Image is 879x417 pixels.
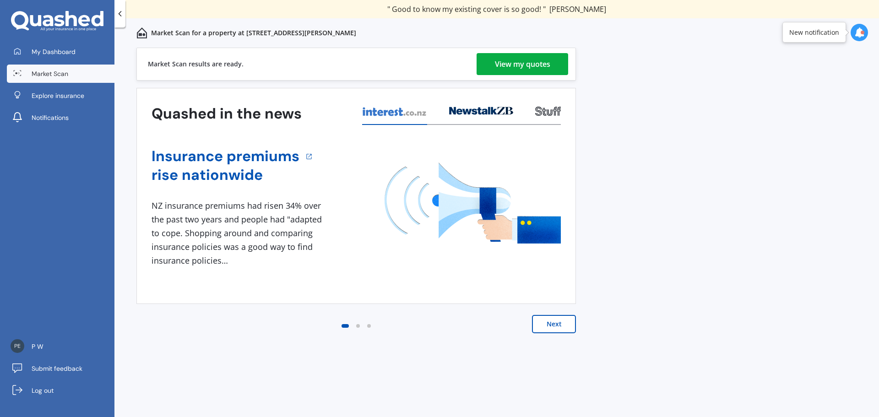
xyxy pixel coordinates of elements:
span: Notifications [32,113,69,122]
div: View my quotes [495,53,550,75]
button: Next [532,315,576,333]
span: P W [32,342,43,351]
span: Submit feedback [32,364,82,373]
a: rise nationwide [152,166,299,184]
a: View my quotes [477,53,568,75]
h3: Quashed in the news [152,104,302,123]
span: Explore insurance [32,91,84,100]
p: Market Scan for a property at [STREET_ADDRESS][PERSON_NAME] [151,28,356,38]
a: Insurance premiums [152,147,299,166]
div: NZ insurance premiums had risen 34% over the past two years and people had "adapted to cope. Shop... [152,199,326,267]
span: My Dashboard [32,47,76,56]
a: My Dashboard [7,43,114,61]
span: Log out [32,386,54,395]
img: a8e53ec1c01943bde831f9d3bf7a2048 [11,339,24,353]
span: Market Scan [32,69,68,78]
a: Log out [7,381,114,400]
a: Explore insurance [7,87,114,105]
a: P W [7,337,114,356]
div: Market Scan results are ready. [148,48,244,80]
a: Notifications [7,108,114,127]
img: media image [385,162,561,244]
div: New notification [789,28,839,37]
img: home-and-contents.b802091223b8502ef2dd.svg [136,27,147,38]
a: Submit feedback [7,359,114,378]
a: Market Scan [7,65,114,83]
